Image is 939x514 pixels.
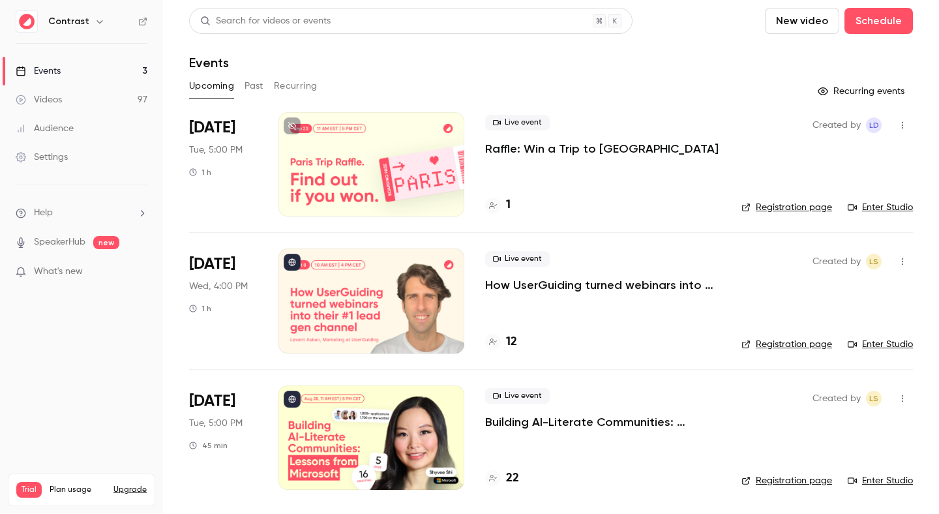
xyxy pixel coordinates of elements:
[16,206,147,220] li: help-dropdown-opener
[741,201,832,214] a: Registration page
[93,236,119,249] span: new
[34,206,53,220] span: Help
[741,474,832,487] a: Registration page
[812,117,861,133] span: Created by
[844,8,913,34] button: Schedule
[869,117,879,133] span: Ld
[189,117,235,138] span: [DATE]
[869,254,878,269] span: LS
[765,8,839,34] button: New video
[506,196,511,214] h4: 1
[16,65,61,78] div: Events
[34,235,85,249] a: SpeakerHub
[866,391,882,406] span: Lusine Sargsyan
[848,338,913,351] a: Enter Studio
[245,76,263,97] button: Past
[34,265,83,279] span: What's new
[741,338,832,351] a: Registration page
[189,112,258,217] div: Sep 23 Tue, 5:00 PM (Europe/Amsterdam)
[485,277,721,293] a: How UserGuiding turned webinars into their #1 lead gen channel
[189,249,258,353] div: Oct 8 Wed, 10:00 AM (America/New York)
[16,151,68,164] div: Settings
[485,414,721,430] a: Building AI-Literate Communities: Lessons from Microsoft
[50,485,106,495] span: Plan usage
[16,11,37,32] img: Contrast
[48,15,89,28] h6: Contrast
[16,93,62,106] div: Videos
[506,470,519,487] h4: 22
[812,391,861,406] span: Created by
[485,251,550,267] span: Live event
[485,196,511,214] a: 1
[812,254,861,269] span: Created by
[812,81,913,102] button: Recurring events
[189,144,243,157] span: Tue, 5:00 PM
[485,470,519,487] a: 22
[866,117,882,133] span: Luuk de Jonge
[200,14,331,28] div: Search for videos or events
[485,333,517,351] a: 12
[869,391,878,406] span: LS
[848,201,913,214] a: Enter Studio
[189,385,258,490] div: Dec 9 Tue, 11:00 AM (America/New York)
[113,485,147,495] button: Upgrade
[274,76,318,97] button: Recurring
[189,280,248,293] span: Wed, 4:00 PM
[189,55,229,70] h1: Events
[189,167,211,177] div: 1 h
[189,254,235,275] span: [DATE]
[16,122,74,135] div: Audience
[189,440,228,451] div: 45 min
[16,482,42,498] span: Trial
[485,141,719,157] a: Raffle: Win a Trip to [GEOGRAPHIC_DATA]
[485,115,550,130] span: Live event
[189,303,211,314] div: 1 h
[132,266,147,278] iframe: Noticeable Trigger
[485,388,550,404] span: Live event
[848,474,913,487] a: Enter Studio
[189,417,243,430] span: Tue, 5:00 PM
[506,333,517,351] h4: 12
[189,76,234,97] button: Upcoming
[866,254,882,269] span: Lusine Sargsyan
[189,391,235,412] span: [DATE]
